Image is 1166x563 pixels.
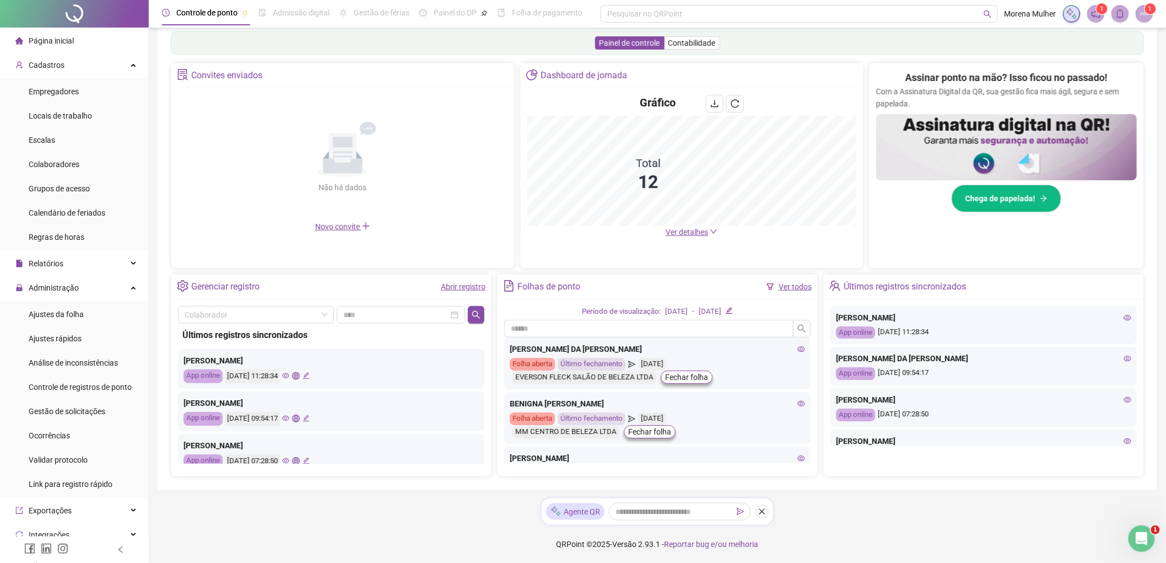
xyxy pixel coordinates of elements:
[710,228,717,235] span: down
[225,454,279,468] div: [DATE] 07:28:50
[282,415,289,422] span: eye
[510,358,555,371] div: Folha aberta
[1091,9,1101,19] span: notification
[836,367,875,380] div: App online
[1124,314,1131,321] span: eye
[41,543,52,554] span: linkedin
[517,277,580,296] div: Folhas de ponto
[550,506,562,517] img: sparkle-icon.fc2bf0ac1784a2077858766a79e2daf3.svg
[183,369,223,383] div: App online
[836,409,1131,421] div: [DATE] 07:28:50
[665,540,759,549] span: Reportar bug e/ou melhoria
[242,10,249,17] span: pushpin
[182,328,480,342] div: Últimos registros sincronizados
[836,352,1131,364] div: [PERSON_NAME] DA [PERSON_NAME]
[668,39,716,47] span: Contabilidade
[303,415,310,422] span: edit
[1005,8,1056,20] span: Morena Mulher
[292,372,299,379] span: global
[638,358,666,371] div: [DATE]
[183,439,479,452] div: [PERSON_NAME]
[282,457,289,464] span: eye
[510,452,805,464] div: [PERSON_NAME]
[1148,5,1152,13] span: 1
[526,69,538,81] span: pie-chart
[258,9,266,17] span: file-done
[510,343,805,355] div: [PERSON_NAME] DA [PERSON_NAME]
[779,282,812,291] a: Ver todos
[1145,3,1156,14] sup: Atualize o seu contato no menu Meus Dados
[481,10,488,17] span: pushpin
[797,400,805,407] span: eye
[1097,3,1108,14] sup: 1
[29,310,84,319] span: Ajustes da folha
[315,222,370,231] span: Novo convite
[303,457,310,464] span: edit
[876,114,1137,180] img: banner%2F02c71560-61a6-44d4-94b9-c8ab97240462.png
[665,306,688,318] div: [DATE]
[710,99,719,108] span: download
[183,355,479,367] div: [PERSON_NAME]
[472,310,481,319] span: search
[640,95,676,110] h4: Gráfico
[666,228,717,237] a: Ver detalhes down
[624,425,676,438] button: Fechar folha
[1124,437,1131,445] span: eye
[952,185,1061,212] button: Chega de papelada!
[628,412,635,425] span: send
[582,306,661,318] div: Período de visualização:
[836,367,1131,380] div: [DATE] 09:54:17
[665,371,708,383] span: Fechar folha
[29,431,70,440] span: Ocorrências
[661,371,712,384] button: Fechar folha
[29,480,112,489] span: Link para registro rápido
[162,9,170,17] span: clock-circle
[1136,6,1153,22] img: 62003
[354,8,409,17] span: Gestão de férias
[29,111,92,120] span: Locais de trabalho
[1129,526,1155,552] iframe: Intercom live chat
[15,61,23,69] span: user-add
[766,283,774,291] span: filter
[797,454,805,462] span: eye
[613,540,637,549] span: Versão
[225,369,279,383] div: [DATE] 11:28:34
[1066,8,1078,20] img: sparkle-icon.fc2bf0ac1784a2077858766a79e2daf3.svg
[836,326,1131,339] div: [DATE] 11:28:34
[836,312,1131,324] div: [PERSON_NAME]
[29,530,69,539] span: Integrações
[1115,9,1125,19] span: bell
[512,8,582,17] span: Folha de pagamento
[692,306,694,318] div: -
[512,426,619,438] div: MM CENTRO DE BELEZA LTDA
[737,508,744,516] span: send
[731,99,739,108] span: reload
[15,507,23,514] span: export
[24,543,35,554] span: facebook
[628,426,671,438] span: Fechar folha
[29,208,105,217] span: Calendário de feriados
[1124,355,1131,362] span: eye
[905,70,1108,85] h2: Assinar ponto na mão? Isso ficou no passado!
[29,36,74,45] span: Página inicial
[361,222,370,230] span: plus
[292,415,299,422] span: global
[29,259,63,268] span: Relatórios
[183,397,479,409] div: [PERSON_NAME]
[558,412,625,425] div: Último fechamento
[15,531,23,539] span: sync
[797,345,805,353] span: eye
[15,284,23,292] span: lock
[666,228,708,237] span: Ver detalhes
[512,371,656,384] div: EVERSON FLECK SALÃO DE BELEZA LTDA
[419,9,427,17] span: dashboard
[29,334,82,343] span: Ajustes rápidos
[510,412,555,425] div: Folha aberta
[29,160,79,169] span: Colaboradores
[836,409,875,421] div: App online
[29,407,105,416] span: Gestão de solicitações
[15,37,23,45] span: home
[498,9,505,17] span: book
[177,280,188,292] span: setting
[503,280,515,292] span: file-text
